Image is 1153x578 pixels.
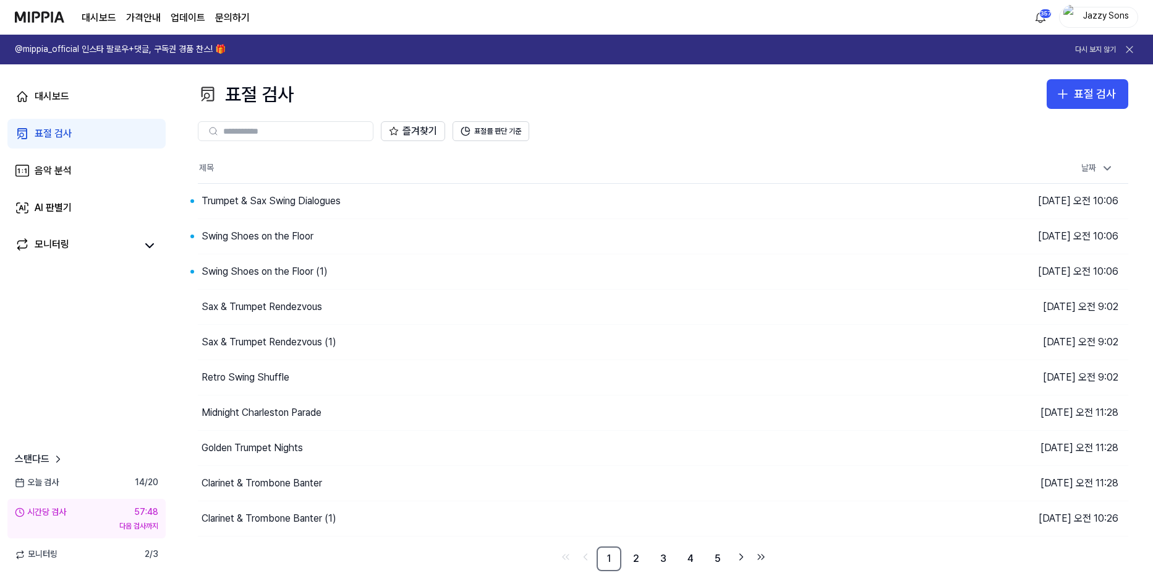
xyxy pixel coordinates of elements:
div: Sax & Trumpet Rendezvous [202,300,322,314]
td: [DATE] 오전 9:02 [896,360,1128,395]
div: 날짜 [1076,158,1118,178]
span: 오늘 검사 [15,477,59,489]
a: Go to first page [557,548,574,566]
button: 가격안내 [126,11,161,25]
td: [DATE] 오전 11:28 [896,465,1128,501]
h1: @mippia_official 인스타 팔로우+댓글, 구독권 경품 찬스! 🎁 [15,43,226,56]
div: 표절 검사 [198,79,294,109]
div: 모니터링 [35,237,69,254]
button: 다시 보지 않기 [1075,45,1116,55]
a: 스탠다드 [15,452,64,467]
button: profileJazzy Sons [1059,7,1138,28]
a: 4 [678,546,703,571]
div: Clarinet & Trombone Banter (1) [202,511,336,526]
a: Go to next page [733,548,750,566]
button: 알림357 [1031,7,1050,27]
td: [DATE] 오전 10:06 [896,218,1128,254]
button: 표절률 판단 기준 [453,121,529,141]
div: AI 판별기 [35,201,72,215]
div: 대시보드 [35,89,69,104]
a: 문의하기 [215,11,250,25]
a: Go to last page [752,548,770,566]
th: 제목 [198,153,896,183]
td: [DATE] 오전 10:06 [896,183,1128,218]
div: Golden Trumpet Nights [202,441,303,455]
button: 즐겨찾기 [381,121,445,141]
td: [DATE] 오전 11:28 [896,430,1128,465]
div: Jazzy Sons [1082,10,1130,24]
div: 357 [1039,9,1052,19]
a: 대시보드 [7,82,166,111]
nav: pagination [198,546,1128,571]
div: 표절 검사 [35,126,72,141]
a: 음악 분석 [7,156,166,186]
span: 모니터링 [15,548,57,561]
div: Sax & Trumpet Rendezvous (1) [202,335,336,350]
td: [DATE] 오전 9:02 [896,324,1128,360]
td: [DATE] 오전 9:02 [896,289,1128,324]
a: 대시보드 [82,11,116,25]
div: Swing Shoes on the Floor (1) [202,264,328,279]
button: 표절 검사 [1047,79,1128,109]
div: Clarinet & Trombone Banter [202,476,322,491]
span: 스탠다드 [15,452,49,467]
img: profile [1063,5,1078,30]
td: [DATE] 오전 10:26 [896,501,1128,536]
a: 표절 검사 [7,119,166,149]
div: 표절 검사 [1074,85,1116,103]
div: 시간당 검사 [15,506,66,519]
div: 음악 분석 [35,163,72,178]
a: Go to previous page [577,548,594,566]
a: 1 [597,546,621,571]
img: 알림 [1033,10,1048,25]
a: 업데이트 [171,11,205,25]
td: [DATE] 오전 10:06 [896,254,1128,289]
td: [DATE] 오전 11:28 [896,395,1128,430]
a: 모니터링 [15,237,136,254]
a: 5 [705,546,730,571]
div: Retro Swing Shuffle [202,370,289,385]
a: 2 [624,546,649,571]
a: AI 판별기 [7,193,166,223]
div: Swing Shoes on the Floor [202,229,313,244]
div: Trumpet & Sax Swing Dialogues [202,194,341,209]
div: 57:48 [134,506,158,519]
span: 2 / 3 [145,548,158,561]
div: 다음 검사까지 [15,521,158,532]
a: 3 [651,546,676,571]
div: Midnight Charleston Parade [202,405,321,420]
span: 14 / 20 [135,477,158,489]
